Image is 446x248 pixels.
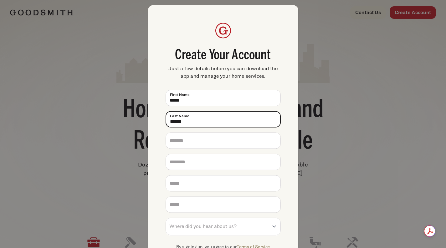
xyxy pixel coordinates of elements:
span: Last Name [170,113,189,119]
span: Just a few details before you can download the app and manage your home services. [166,65,281,80]
span: First Name [170,92,190,97]
span: Create Your Account [166,48,281,62]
